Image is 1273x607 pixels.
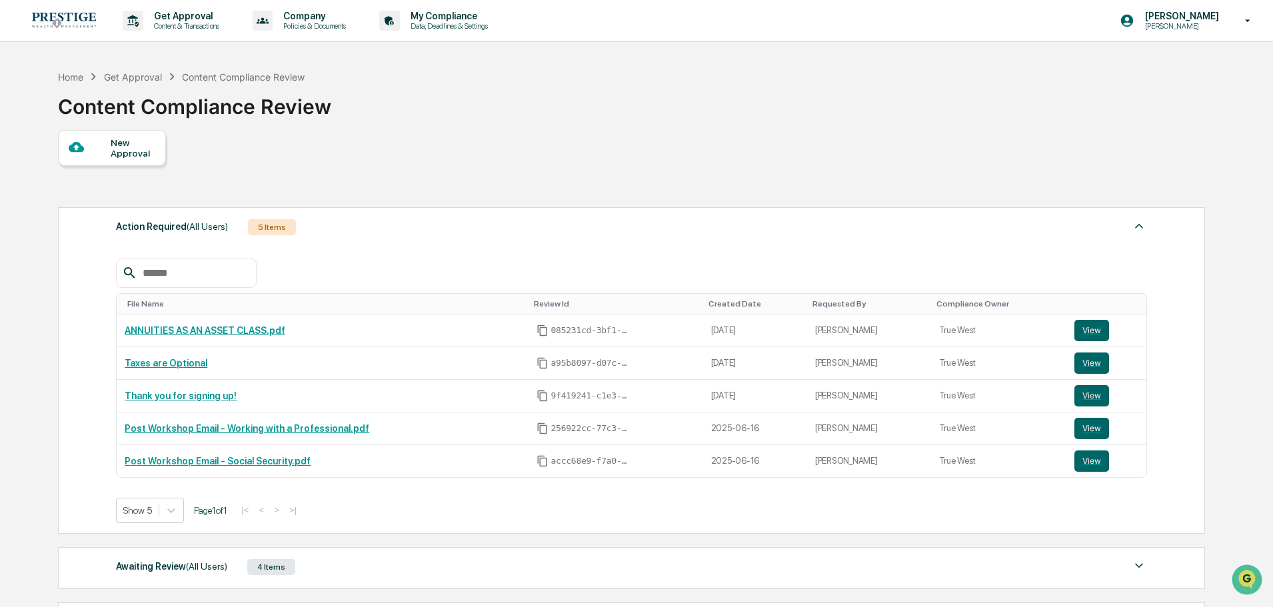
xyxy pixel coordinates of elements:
[194,505,227,516] span: Page 1 of 1
[807,445,931,477] td: [PERSON_NAME]
[125,390,237,401] a: Thank you for signing up!
[45,102,219,115] div: Start new chat
[1074,385,1109,406] button: View
[708,299,802,308] div: Toggle SortBy
[27,193,84,207] span: Data Lookup
[931,347,1067,380] td: True West
[125,358,207,368] a: Taxes are Optional
[13,28,243,49] p: How can we help?
[703,314,807,347] td: [DATE]
[703,347,807,380] td: [DATE]
[13,102,37,126] img: 1746055101610-c473b297-6a78-478c-a979-82029cc54cd1
[1074,450,1109,472] button: View
[104,71,162,83] div: Get Approval
[248,219,296,235] div: 5 Items
[400,21,495,31] p: Data, Deadlines & Settings
[1134,21,1226,31] p: [PERSON_NAME]
[58,71,83,83] div: Home
[13,169,24,180] div: 🖐️
[1074,418,1138,439] a: View
[1131,218,1147,234] img: caret
[551,325,631,336] span: 085231cd-3bf1-49cd-8edf-8e5c63198b44
[1074,418,1109,439] button: View
[812,299,926,308] div: Toggle SortBy
[931,380,1067,412] td: True West
[936,299,1062,308] div: Toggle SortBy
[400,11,495,21] p: My Compliance
[270,504,283,516] button: >
[182,71,305,83] div: Content Compliance Review
[1074,385,1138,406] a: View
[534,299,698,308] div: Toggle SortBy
[551,423,631,434] span: 256922cc-77c3-4945-a205-11fcfdbfd03b
[1074,320,1138,341] a: View
[227,106,243,122] button: Start new chat
[125,423,369,434] a: Post Workshop Email - Working with a Professional.pdf
[35,61,220,75] input: Clear
[931,412,1067,445] td: True West
[537,455,549,467] span: Copy Id
[127,299,523,308] div: Toggle SortBy
[1131,558,1147,574] img: caret
[537,390,549,402] span: Copy Id
[237,504,253,516] button: |<
[13,195,24,205] div: 🔎
[1074,320,1109,341] button: View
[703,380,807,412] td: [DATE]
[94,225,161,236] a: Powered byPylon
[1134,11,1226,21] p: [PERSON_NAME]
[285,504,301,516] button: >|
[8,163,91,187] a: 🖐️Preclearance
[1074,450,1138,472] a: View
[537,357,549,369] span: Copy Id
[273,11,353,21] p: Company
[91,163,171,187] a: 🗄️Attestations
[247,559,295,575] div: 4 Items
[143,11,226,21] p: Get Approval
[1074,352,1109,374] button: View
[27,168,86,181] span: Preclearance
[116,558,227,575] div: Awaiting Review
[931,314,1067,347] td: True West
[807,314,931,347] td: [PERSON_NAME]
[110,168,165,181] span: Attestations
[32,13,96,28] img: logo
[1074,352,1138,374] a: View
[1077,299,1141,308] div: Toggle SortBy
[255,504,268,516] button: <
[58,84,331,119] div: Content Compliance Review
[186,561,227,572] span: (All Users)
[187,221,228,232] span: (All Users)
[133,226,161,236] span: Pylon
[931,445,1067,477] td: True West
[143,21,226,31] p: Content & Transactions
[97,169,107,180] div: 🗄️
[807,347,931,380] td: [PERSON_NAME]
[551,456,631,466] span: accc68e9-f7a0-44b2-b4a3-ede2a8d78468
[807,380,931,412] td: [PERSON_NAME]
[703,445,807,477] td: 2025-06-16
[125,325,285,336] a: ANNUITIES AS AN ASSET CLASS.pdf
[1230,563,1266,599] iframe: Open customer support
[8,188,89,212] a: 🔎Data Lookup
[111,137,155,159] div: New Approval
[537,422,549,434] span: Copy Id
[45,115,169,126] div: We're available if you need us!
[116,218,228,235] div: Action Required
[273,21,353,31] p: Policies & Documents
[807,412,931,445] td: [PERSON_NAME]
[125,456,311,466] a: Post Workshop Email - Social Security.pdf
[551,390,631,401] span: 9f419241-c1e3-49c2-997d-d46bd0652bc5
[537,324,549,336] span: Copy Id
[551,358,631,368] span: a95b8097-d07c-4bbc-8bc9-c6666d58090a
[703,412,807,445] td: 2025-06-16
